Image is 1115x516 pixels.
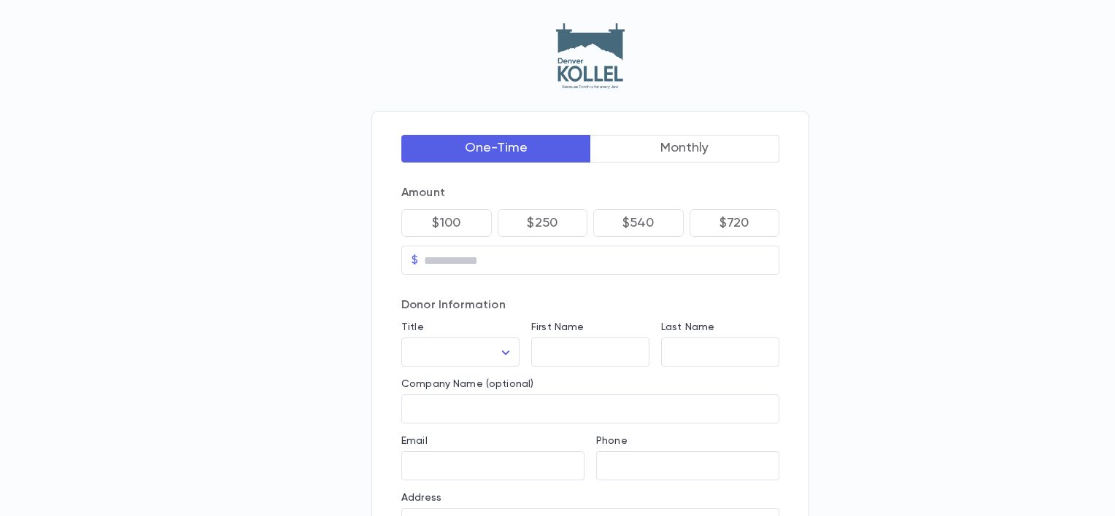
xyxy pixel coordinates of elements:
[401,298,779,313] p: Donor Information
[498,209,588,237] button: $250
[593,209,684,237] button: $540
[412,253,418,267] p: $
[401,338,520,367] div: ​
[401,209,492,237] button: $100
[719,216,749,230] p: $720
[401,492,441,504] label: Address
[622,216,655,230] p: $540
[596,435,628,447] label: Phone
[527,216,557,230] p: $250
[401,435,428,447] label: Email
[401,321,424,333] label: Title
[661,321,714,333] label: Last Name
[401,186,779,200] p: Amount
[556,23,625,89] img: Logo
[690,209,780,237] button: $720
[432,216,460,230] p: $100
[590,135,780,163] button: Monthly
[401,378,533,390] label: Company Name (optional)
[531,321,584,333] label: First Name
[401,135,591,163] button: One-Time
